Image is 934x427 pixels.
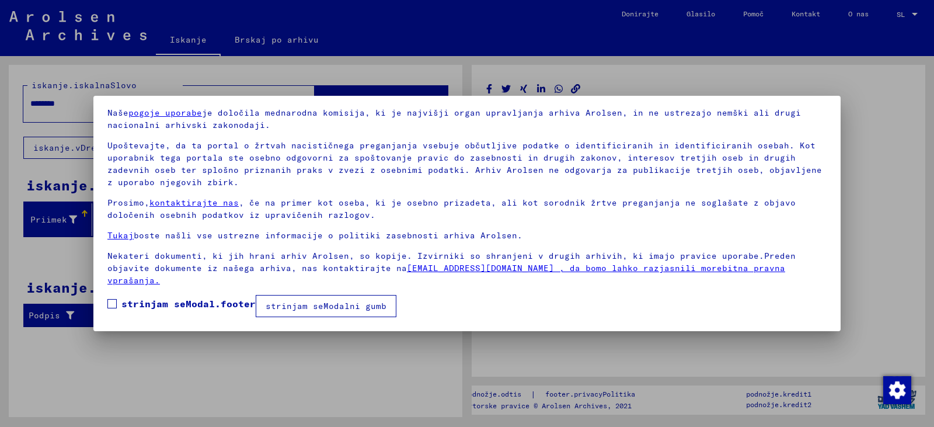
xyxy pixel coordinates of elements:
font: strinjam seModal.footer [121,298,256,310]
font: Upoštevajte, da ta portal o žrtvah nacističnega preganjanja vsebuje občutljive podatke o identifi... [107,140,822,188]
a: Tukaj [107,230,134,241]
a: kontaktirajte nas [149,197,239,208]
font: , če na primer kot oseba, ki je osebno prizadeta, ali kot sorodnik žrtve preganjanja ne soglašate... [107,197,796,220]
font: Prosimo, [107,197,149,208]
font: Naše [107,107,128,118]
font: je določila mednarodna komisija, ki je najvišji organ upravljanja arhiva Arolsen, in ne ustrezajo... [107,107,801,130]
a: pogoje uporabe [128,107,202,118]
font: Nekateri dokumenti, ki jih hrani arhiv Arolsen, so kopije. Izvirniki so shranjeni v drugih arhivi... [107,251,764,261]
div: Sprememba soglasja [883,376,911,404]
font: strinjam seModalni gumb [266,301,386,311]
img: Sprememba soglasja [883,376,911,404]
button: strinjam seModalni gumb [256,295,396,317]
a: [EMAIL_ADDRESS][DOMAIN_NAME] , da bomo lahko razjasnili morebitna pravna vprašanja. [107,263,785,286]
font: boste našli vse ustrezne informacije o politiki zasebnosti arhiva Arolsen. [134,230,522,241]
